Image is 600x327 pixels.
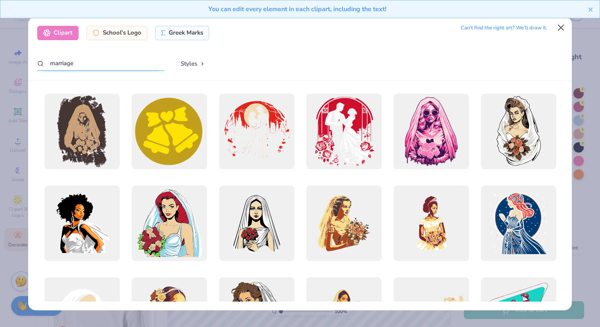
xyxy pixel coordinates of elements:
[155,26,210,40] div: Greek Marks
[554,20,569,35] button: Close
[6,4,588,14] div: You can edit every element in each clipart, including the text!
[461,21,547,35] div: Can’t find the right art? We’ll draw it.
[37,56,164,71] input: Search by name
[87,26,147,40] div: School's Logo
[588,4,594,14] button: close
[37,26,79,40] div: Clipart
[172,56,213,71] button: Styles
